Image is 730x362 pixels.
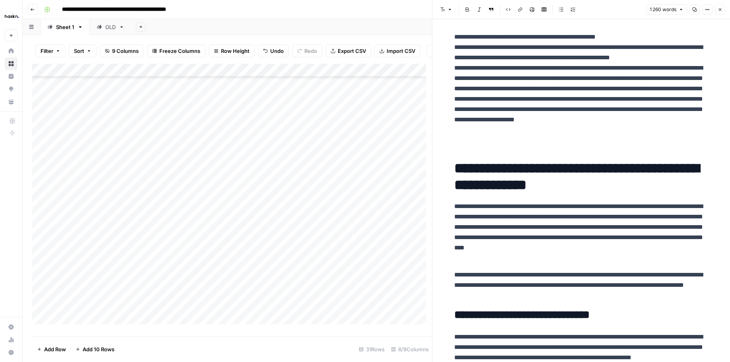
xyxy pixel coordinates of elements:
[32,343,71,356] button: Add Row
[387,47,415,55] span: Import CSV
[388,343,432,356] div: 8/9 Columns
[5,83,17,95] a: Opportunities
[270,47,284,55] span: Undo
[5,95,17,108] a: Your Data
[74,47,84,55] span: Sort
[71,343,119,356] button: Add 10 Rows
[41,47,53,55] span: Filter
[650,6,676,13] span: 1 260 words
[90,19,131,35] a: OLD
[325,45,371,57] button: Export CSV
[221,47,250,55] span: Row Height
[5,321,17,333] a: Settings
[147,45,205,57] button: Freeze Columns
[100,45,144,57] button: 9 Columns
[338,47,366,55] span: Export CSV
[5,70,17,83] a: Insights
[374,45,420,57] button: Import CSV
[5,45,17,57] a: Home
[304,47,317,55] span: Redo
[5,9,19,23] img: Haskn Logo
[5,333,17,346] a: Usage
[69,45,97,57] button: Sort
[105,23,116,31] div: OLD
[44,345,66,353] span: Add Row
[646,4,687,15] button: 1 260 words
[5,6,17,26] button: Workspace: Haskn
[356,343,388,356] div: 31 Rows
[56,23,74,31] div: Sheet 1
[159,47,200,55] span: Freeze Columns
[35,45,66,57] button: Filter
[292,45,322,57] button: Redo
[41,19,90,35] a: Sheet 1
[258,45,289,57] button: Undo
[209,45,255,57] button: Row Height
[5,57,17,70] a: Browse
[112,47,139,55] span: 9 Columns
[5,346,17,359] button: Help + Support
[83,345,114,353] span: Add 10 Rows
